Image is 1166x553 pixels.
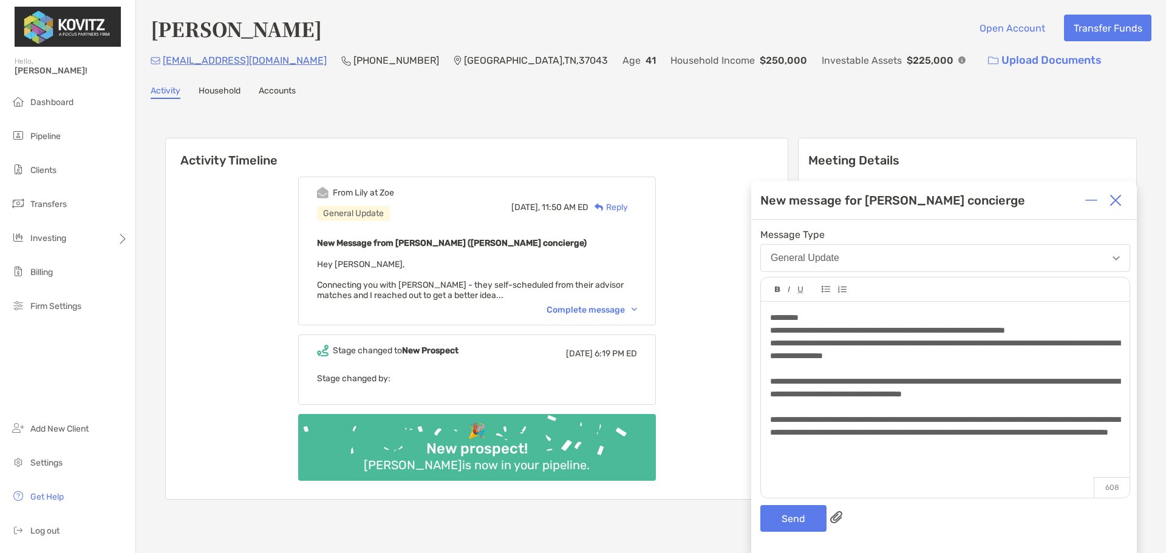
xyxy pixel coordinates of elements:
[317,187,329,198] img: Event icon
[797,287,803,293] img: Editor control icon
[30,301,81,311] span: Firm Settings
[1064,15,1151,41] button: Transfer Funds
[30,165,56,175] span: Clients
[542,202,588,212] span: 11:50 AM ED
[988,56,998,65] img: button icon
[317,238,587,248] b: New Message from [PERSON_NAME] ([PERSON_NAME] concierge)
[341,56,351,66] img: Phone Icon
[760,505,827,532] button: Send
[30,492,64,502] span: Get Help
[1110,194,1122,206] img: Close
[11,94,26,109] img: dashboard icon
[15,5,121,49] img: Zoe Logo
[259,86,296,99] a: Accounts
[11,489,26,503] img: get-help icon
[980,47,1110,73] a: Upload Documents
[151,15,322,42] h4: [PERSON_NAME]
[298,414,656,470] img: Confetti
[317,206,390,221] div: General Update
[421,440,533,458] div: New prospect!
[760,244,1130,272] button: General Update
[11,162,26,177] img: clients icon
[970,15,1054,41] button: Open Account
[317,345,329,356] img: Event icon
[30,97,73,107] span: Dashboard
[958,56,966,64] img: Info Icon
[1113,256,1120,260] img: Open dropdown arrow
[464,53,608,68] p: [GEOGRAPHIC_DATA] , TN , 37043
[151,86,180,99] a: Activity
[11,523,26,537] img: logout icon
[566,348,593,359] span: [DATE]
[837,286,847,293] img: Editor control icon
[402,345,459,356] b: New Prospect
[788,287,790,293] img: Editor control icon
[30,199,67,209] span: Transfers
[588,201,628,214] div: Reply
[771,253,839,263] div: General Update
[775,287,780,293] img: Editor control icon
[595,203,604,211] img: Reply icon
[11,298,26,313] img: firm-settings icon
[822,53,902,68] p: Investable Assets
[595,348,637,359] span: 6:19 PM ED
[830,511,842,523] img: paperclip attachments
[317,259,624,300] span: Hey [PERSON_NAME], Connecting you with [PERSON_NAME] - they self-scheduled from their advisor mat...
[11,264,26,279] img: billing icon
[30,233,66,243] span: Investing
[11,455,26,469] img: settings icon
[670,53,755,68] p: Household Income
[907,53,953,68] p: $225,000
[646,53,656,68] p: 41
[760,53,807,68] p: $250,000
[1085,194,1097,206] img: Expand or collapse
[11,128,26,143] img: pipeline icon
[30,458,63,468] span: Settings
[1094,477,1130,498] p: 608
[151,57,160,64] img: Email Icon
[622,53,641,68] p: Age
[454,56,462,66] img: Location Icon
[760,193,1025,208] div: New message for [PERSON_NAME] concierge
[333,345,459,356] div: Stage changed to
[11,196,26,211] img: transfers icon
[333,188,394,198] div: From Lily at Zoe
[463,422,491,440] div: 🎉
[317,371,637,386] p: Stage changed by:
[11,230,26,245] img: investing icon
[547,305,637,315] div: Complete message
[511,202,540,212] span: [DATE],
[30,131,61,141] span: Pipeline
[163,53,327,68] p: [EMAIL_ADDRESS][DOMAIN_NAME]
[632,308,637,311] img: Chevron icon
[760,229,1130,240] span: Message Type
[359,458,595,472] div: [PERSON_NAME] is now in your pipeline.
[30,267,53,277] span: Billing
[808,153,1127,168] p: Meeting Details
[11,421,26,435] img: add_new_client icon
[30,526,60,536] span: Log out
[822,286,830,293] img: Editor control icon
[353,53,439,68] p: [PHONE_NUMBER]
[15,66,128,76] span: [PERSON_NAME]!
[199,86,240,99] a: Household
[166,138,788,168] h6: Activity Timeline
[30,424,89,434] span: Add New Client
